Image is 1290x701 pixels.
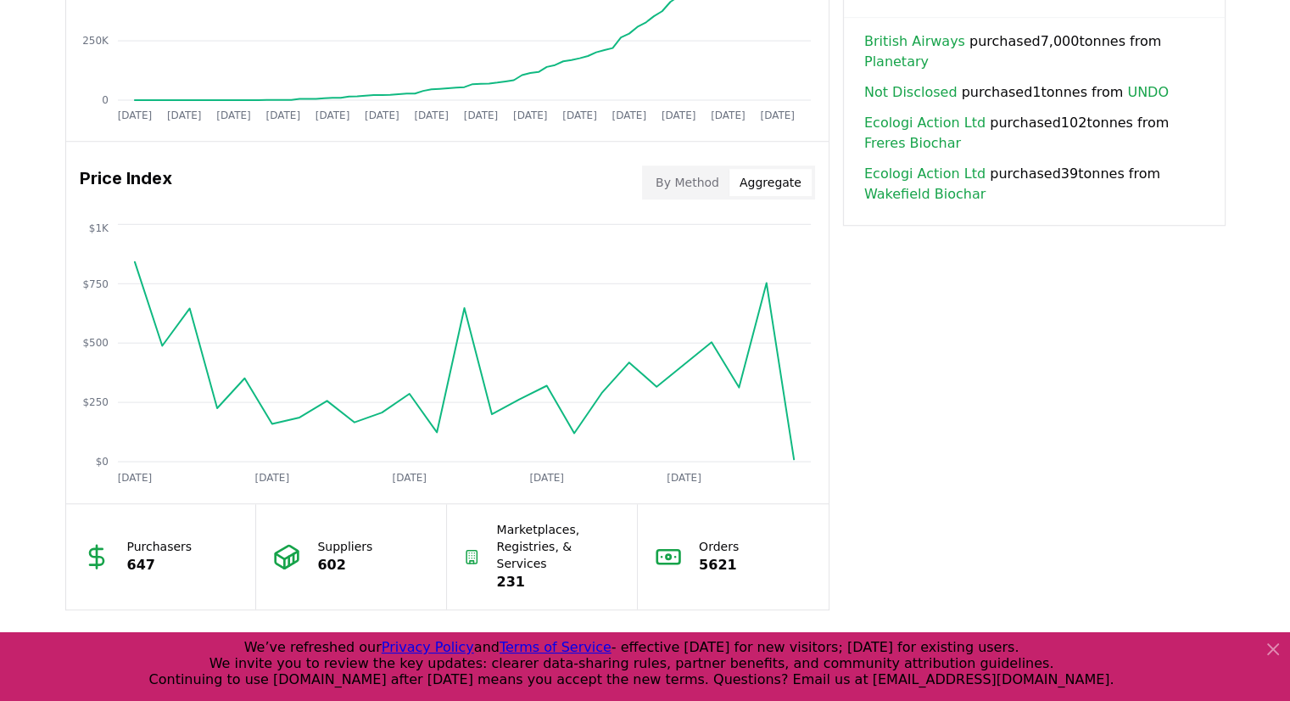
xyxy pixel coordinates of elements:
a: Planetary [864,52,929,72]
p: Marketplaces, Registries, & Services [497,521,621,572]
span: purchased 102 tonnes from [864,113,1204,154]
tspan: [DATE] [216,109,251,121]
tspan: [DATE] [463,109,498,121]
tspan: [DATE] [365,109,399,121]
a: Ecologi Action Ltd [864,164,986,184]
a: Not Disclosed [864,82,958,103]
tspan: [DATE] [117,109,152,121]
tspan: [DATE] [611,109,646,121]
h3: Price Index [80,165,172,199]
span: purchased 39 tonnes from [864,164,1204,205]
tspan: [DATE] [529,471,564,483]
tspan: [DATE] [711,109,746,121]
p: Suppliers [317,538,372,555]
p: 602 [317,555,372,575]
a: British Airways [864,31,965,52]
tspan: $750 [82,278,109,289]
a: UNDO [1127,82,1169,103]
tspan: [DATE] [414,109,449,121]
tspan: [DATE] [667,471,701,483]
a: Freres Biochar [864,133,961,154]
button: Aggregate [729,169,812,196]
p: 647 [127,555,193,575]
a: Wakefield Biochar [864,184,986,205]
tspan: $500 [82,337,109,349]
tspan: [DATE] [166,109,201,121]
p: Purchasers [127,538,193,555]
span: purchased 7,000 tonnes from [864,31,1204,72]
tspan: [DATE] [760,109,795,121]
tspan: [DATE] [254,471,289,483]
tspan: [DATE] [513,109,548,121]
tspan: [DATE] [315,109,349,121]
tspan: [DATE] [117,471,152,483]
tspan: 0 [102,94,109,106]
p: Orders [699,538,739,555]
tspan: [DATE] [392,471,427,483]
p: 5621 [699,555,739,575]
p: 231 [497,572,621,592]
tspan: [DATE] [662,109,696,121]
tspan: $1K [88,222,109,233]
tspan: [DATE] [265,109,300,121]
tspan: $250 [82,396,109,408]
a: Ecologi Action Ltd [864,113,986,133]
tspan: $0 [95,456,108,468]
tspan: 250K [82,35,109,47]
button: By Method [645,169,729,196]
tspan: [DATE] [562,109,597,121]
span: purchased 1 tonnes from [864,82,1169,103]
